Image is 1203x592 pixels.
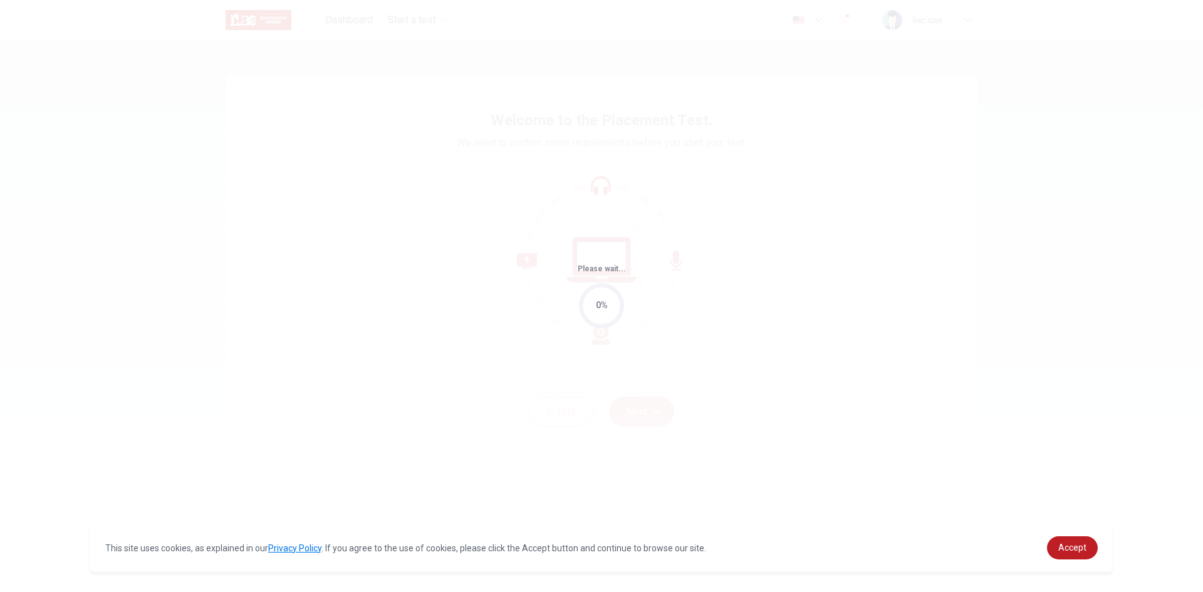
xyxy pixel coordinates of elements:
div: 0% [596,298,608,313]
span: Accept [1058,543,1086,553]
div: cookieconsent [90,524,1113,572]
span: Please wait... [578,264,626,273]
span: This site uses cookies, as explained in our . If you agree to the use of cookies, please click th... [105,543,706,553]
a: Privacy Policy [268,543,321,553]
a: dismiss cookie message [1047,536,1098,559]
